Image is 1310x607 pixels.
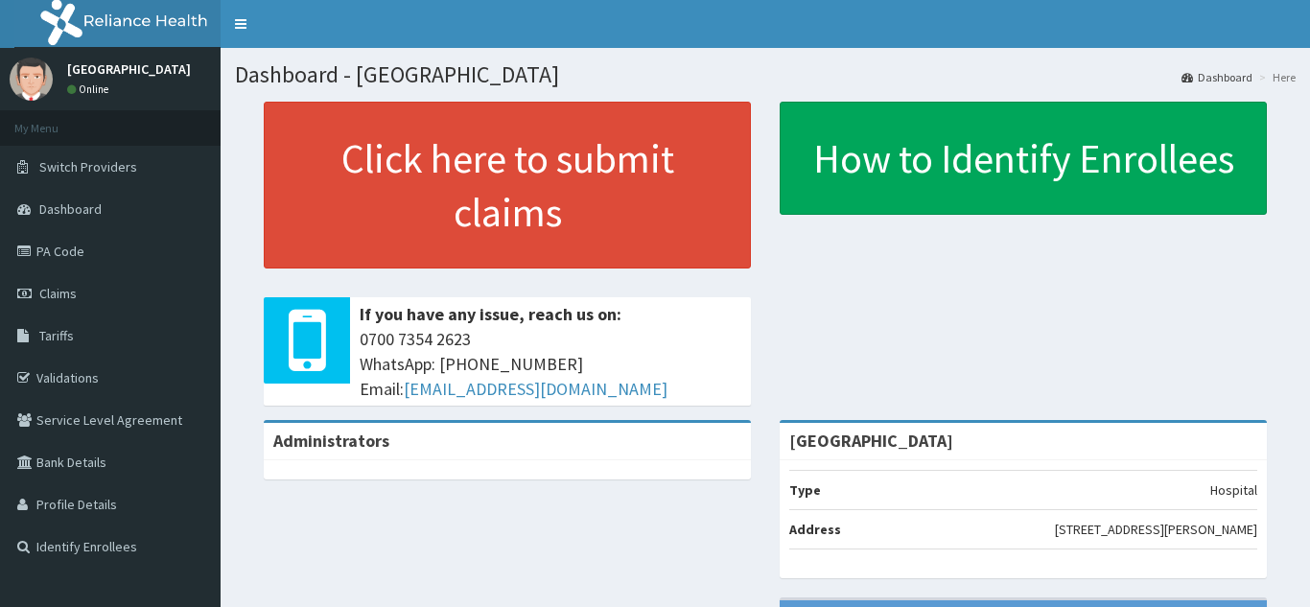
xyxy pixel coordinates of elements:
[1254,69,1296,85] li: Here
[360,327,741,401] span: 0700 7354 2623 WhatsApp: [PHONE_NUMBER] Email:
[780,102,1267,215] a: How to Identify Enrollees
[39,200,102,218] span: Dashboard
[67,62,191,76] p: [GEOGRAPHIC_DATA]
[789,521,841,538] b: Address
[39,327,74,344] span: Tariffs
[789,481,821,499] b: Type
[1210,480,1257,500] p: Hospital
[273,430,389,452] b: Administrators
[39,285,77,302] span: Claims
[1055,520,1257,539] p: [STREET_ADDRESS][PERSON_NAME]
[67,82,113,96] a: Online
[10,58,53,101] img: User Image
[1181,69,1252,85] a: Dashboard
[360,303,621,325] b: If you have any issue, reach us on:
[235,62,1296,87] h1: Dashboard - [GEOGRAPHIC_DATA]
[789,430,953,452] strong: [GEOGRAPHIC_DATA]
[264,102,751,268] a: Click here to submit claims
[404,378,667,400] a: [EMAIL_ADDRESS][DOMAIN_NAME]
[39,158,137,175] span: Switch Providers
